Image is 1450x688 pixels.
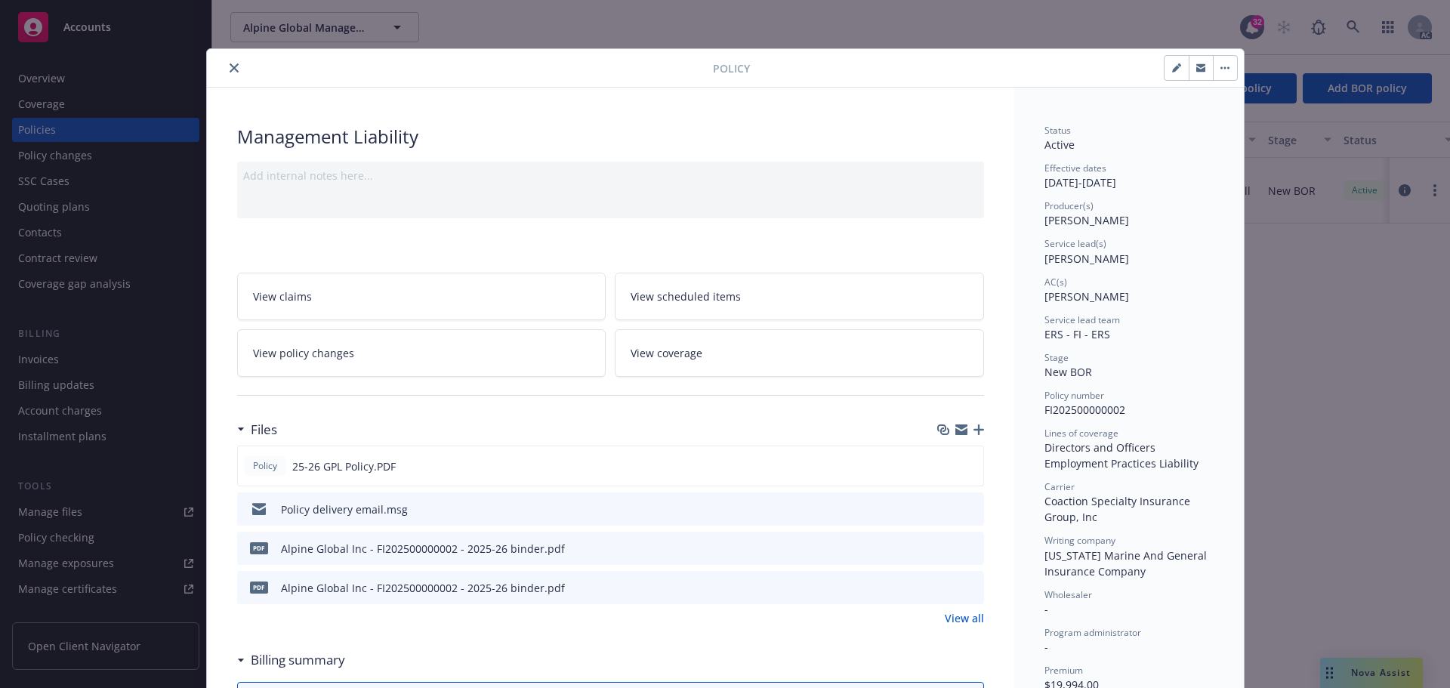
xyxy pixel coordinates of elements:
span: [PERSON_NAME] [1044,251,1129,266]
span: View policy changes [253,345,354,361]
button: download file [939,458,952,474]
span: Producer(s) [1044,199,1094,212]
span: Active [1044,137,1075,152]
div: Employment Practices Liability [1044,455,1214,471]
span: [US_STATE] Marine And General Insurance Company [1044,548,1210,578]
span: Policy [713,60,750,76]
span: 25-26 GPL Policy.PDF [292,458,396,474]
button: preview file [964,580,978,596]
span: - [1044,602,1048,616]
button: download file [940,501,952,517]
div: Management Liability [237,124,984,150]
span: Stage [1044,351,1069,364]
span: View coverage [631,345,702,361]
div: Billing summary [237,650,345,670]
span: Premium [1044,664,1083,677]
div: Add internal notes here... [243,168,978,184]
a: View scheduled items [615,273,984,320]
span: Service lead team [1044,313,1120,326]
div: Directors and Officers [1044,440,1214,455]
span: Status [1044,124,1071,137]
button: close [225,59,243,77]
span: View claims [253,288,312,304]
span: Carrier [1044,480,1075,493]
span: Program administrator [1044,626,1141,639]
span: Policy [250,459,280,473]
a: View claims [237,273,606,320]
a: View all [945,610,984,626]
span: View scheduled items [631,288,741,304]
h3: Billing summary [251,650,345,670]
span: New BOR [1044,365,1092,379]
a: View coverage [615,329,984,377]
button: download file [940,580,952,596]
a: View policy changes [237,329,606,377]
span: FI202500000002 [1044,403,1125,417]
button: preview file [964,541,978,557]
div: Policy delivery email.msg [281,501,408,517]
button: preview file [964,458,977,474]
span: Policy number [1044,389,1104,402]
span: [PERSON_NAME] [1044,289,1129,304]
span: Effective dates [1044,162,1106,174]
div: [DATE] - [DATE] [1044,162,1214,190]
div: Alpine Global Inc - FI202500000002 - 2025-26 binder.pdf [281,541,565,557]
span: pdf [250,542,268,554]
span: Writing company [1044,534,1115,547]
span: pdf [250,582,268,593]
span: AC(s) [1044,276,1067,288]
button: preview file [964,501,978,517]
span: - [1044,640,1048,654]
span: Coaction Specialty Insurance Group, Inc [1044,494,1193,524]
button: download file [940,541,952,557]
span: [PERSON_NAME] [1044,213,1129,227]
div: Alpine Global Inc - FI202500000002 - 2025-26 binder.pdf [281,580,565,596]
span: ERS - FI - ERS [1044,327,1110,341]
span: Wholesaler [1044,588,1092,601]
span: Service lead(s) [1044,237,1106,250]
span: Lines of coverage [1044,427,1118,440]
div: Files [237,420,277,440]
h3: Files [251,420,277,440]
